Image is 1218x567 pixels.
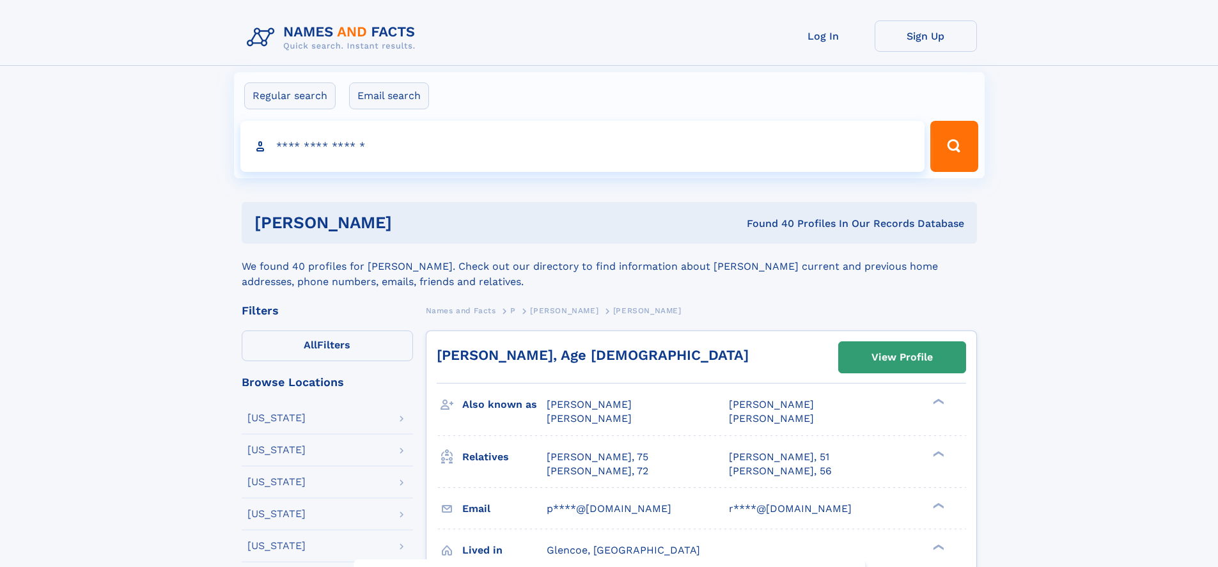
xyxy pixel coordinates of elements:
[304,339,317,351] span: All
[930,543,945,551] div: ❯
[254,215,570,231] h1: [PERSON_NAME]
[244,82,336,109] label: Regular search
[437,347,749,363] a: [PERSON_NAME], Age [DEMOGRAPHIC_DATA]
[613,306,682,315] span: [PERSON_NAME]
[547,412,632,424] span: [PERSON_NAME]
[729,450,829,464] a: [PERSON_NAME], 51
[772,20,875,52] a: Log In
[729,412,814,424] span: [PERSON_NAME]
[247,541,306,551] div: [US_STATE]
[462,540,547,561] h3: Lived in
[247,413,306,423] div: [US_STATE]
[510,306,516,315] span: P
[530,302,598,318] a: [PERSON_NAME]
[930,121,978,172] button: Search Button
[240,121,925,172] input: search input
[530,306,598,315] span: [PERSON_NAME]
[242,244,977,290] div: We found 40 profiles for [PERSON_NAME]. Check out our directory to find information about [PERSON...
[875,20,977,52] a: Sign Up
[349,82,429,109] label: Email search
[426,302,496,318] a: Names and Facts
[547,464,648,478] a: [PERSON_NAME], 72
[242,305,413,316] div: Filters
[547,544,700,556] span: Glencoe, [GEOGRAPHIC_DATA]
[547,450,648,464] a: [PERSON_NAME], 75
[729,398,814,410] span: [PERSON_NAME]
[871,343,933,372] div: View Profile
[930,501,945,509] div: ❯
[462,394,547,416] h3: Also known as
[242,377,413,388] div: Browse Locations
[510,302,516,318] a: P
[462,446,547,468] h3: Relatives
[930,449,945,458] div: ❯
[930,398,945,406] div: ❯
[247,445,306,455] div: [US_STATE]
[569,217,964,231] div: Found 40 Profiles In Our Records Database
[242,330,413,361] label: Filters
[547,398,632,410] span: [PERSON_NAME]
[247,509,306,519] div: [US_STATE]
[729,464,832,478] a: [PERSON_NAME], 56
[242,20,426,55] img: Logo Names and Facts
[247,477,306,487] div: [US_STATE]
[839,342,965,373] a: View Profile
[462,498,547,520] h3: Email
